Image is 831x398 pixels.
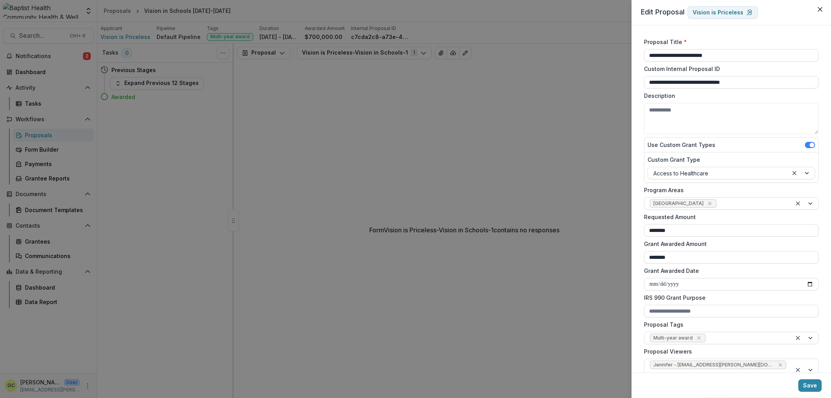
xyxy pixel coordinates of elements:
a: Vision is Priceless [688,6,758,19]
label: Proposal Title [644,38,814,46]
button: Close [814,3,826,16]
label: Requested Amount [644,213,814,221]
div: Clear selected options [793,199,803,208]
div: Clear selected options [793,365,803,375]
label: IRS 990 Grant Purpose [644,294,814,302]
div: Clear selected options [793,333,803,343]
label: Custom Internal Proposal ID [644,65,814,73]
label: Custom Grant Type [648,156,810,164]
div: Clear selected options [790,168,799,178]
p: Vision is Priceless [693,9,743,16]
label: Description [644,92,814,100]
span: [GEOGRAPHIC_DATA] [653,201,704,206]
div: Remove Clay County [706,200,714,207]
label: Program Areas [644,186,814,194]
span: Multi-year award [653,335,693,341]
label: Proposal Tags [644,320,814,329]
div: Remove Multi-year award [695,334,703,342]
span: Edit Proposal [641,8,685,16]
label: Use Custom Grant Types [648,141,715,149]
button: Save [798,379,822,392]
label: Grant Awarded Amount [644,240,814,248]
span: Jennifer - [EMAIL_ADDRESS][PERSON_NAME][DOMAIN_NAME] [653,362,775,368]
label: Grant Awarded Date [644,267,814,275]
label: Proposal Viewers [644,347,814,356]
div: Remove Jennifer - jennifer.donahoo@bmcjax.com [777,361,783,369]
